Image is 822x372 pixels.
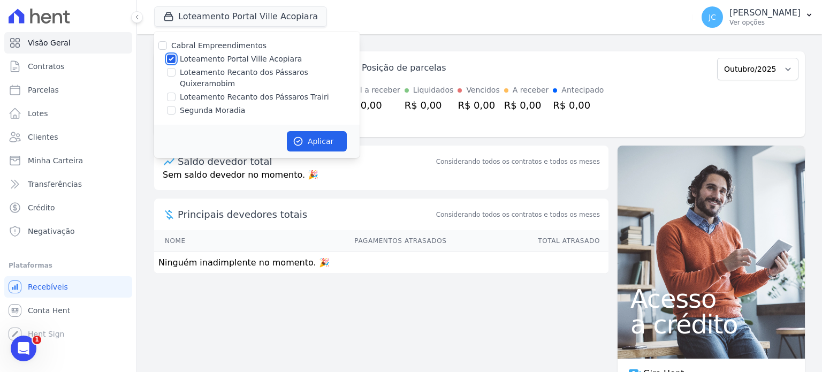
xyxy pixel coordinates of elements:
a: Contratos [4,56,132,77]
label: Loteamento Recanto dos Pássaros Trairi [180,92,329,103]
button: Loteamento Portal Ville Acopiara [154,6,327,27]
a: Transferências [4,173,132,195]
span: JC [709,13,716,21]
label: Loteamento Recanto dos Pássaros Quixeramobim [180,67,360,89]
span: 1 [33,336,41,344]
span: Visão Geral [28,37,71,48]
div: Vencidos [466,85,499,96]
iframe: Intercom live chat [11,336,36,361]
button: Aplicar [287,131,347,151]
div: Posição de parcelas [362,62,446,74]
a: Conta Hent [4,300,132,321]
a: Lotes [4,103,132,124]
span: Considerando todos os contratos e todos os meses [436,210,600,219]
div: R$ 0,00 [553,98,604,112]
span: Acesso [630,286,792,312]
span: Recebíveis [28,282,68,292]
a: Parcelas [4,79,132,101]
span: Lotes [28,108,48,119]
td: Ninguém inadimplente no momento. 🎉 [154,252,608,274]
p: Ver opções [729,18,801,27]
span: Crédito [28,202,55,213]
a: Negativação [4,221,132,242]
div: Antecipado [561,85,604,96]
div: R$ 0,00 [458,98,499,112]
p: Sem saldo devedor no momento. 🎉 [154,169,608,190]
div: R$ 0,00 [504,98,549,112]
span: Contratos [28,61,64,72]
div: R$ 0,00 [345,98,400,112]
th: Total Atrasado [447,230,608,252]
th: Pagamentos Atrasados [235,230,447,252]
div: Plataformas [9,259,128,272]
span: Transferências [28,179,82,189]
a: Visão Geral [4,32,132,54]
span: Minha Carteira [28,155,83,166]
span: Parcelas [28,85,59,95]
span: Principais devedores totais [178,207,434,222]
a: Recebíveis [4,276,132,298]
p: [PERSON_NAME] [729,7,801,18]
div: Saldo devedor total [178,154,434,169]
span: a crédito [630,312,792,337]
div: Total a receber [345,85,400,96]
div: Liquidados [413,85,454,96]
div: Considerando todos os contratos e todos os meses [436,157,600,166]
span: Conta Hent [28,305,70,316]
a: Clientes [4,126,132,148]
button: JC [PERSON_NAME] Ver opções [693,2,822,32]
a: Crédito [4,197,132,218]
a: Minha Carteira [4,150,132,171]
span: Clientes [28,132,58,142]
th: Nome [154,230,235,252]
div: A receber [513,85,549,96]
label: Loteamento Portal Ville Acopiara [180,54,302,65]
span: Negativação [28,226,75,237]
label: Cabral Empreendimentos [171,41,267,50]
div: R$ 0,00 [405,98,454,112]
label: Segunda Moradia [180,105,245,116]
